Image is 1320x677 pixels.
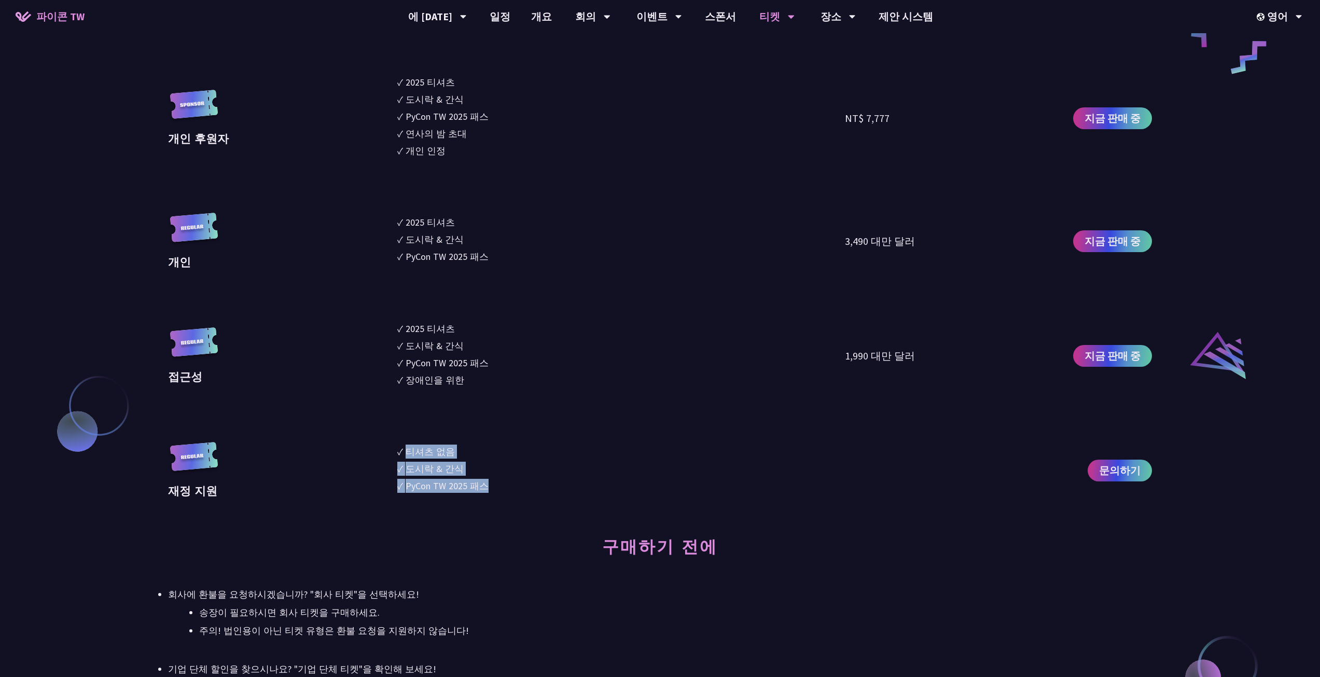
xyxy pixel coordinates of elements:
font: ✓ [397,76,403,88]
font: ✓ [397,480,403,492]
img: regular.8f272d9.svg [168,442,220,482]
font: 지금 판매 중 [1085,234,1141,247]
font: 영어 [1267,10,1288,23]
font: 2025 티셔츠 [406,323,455,335]
img: regular.8f272d9.svg [168,327,220,367]
font: 도시락 & 간식 [406,93,464,105]
font: ✓ [397,233,403,245]
font: 일정 [490,10,510,23]
font: 2025 티셔츠 [406,216,455,228]
font: 티켓 [759,10,780,23]
font: 연사의 밤 초대 [406,128,467,140]
a: 지금 판매 중 [1073,230,1152,252]
font: 지금 판매 중 [1085,112,1141,125]
img: PyCon TW 2025 홈 아이콘 [16,11,31,22]
font: ✓ [397,357,403,369]
a: 파이콘 TW [5,4,95,30]
font: 기업 단체 할인을 찾으시나요? "기업 단체 티켓"을 확인해 보세요! [168,663,436,675]
font: 개인 [168,253,191,269]
font: PyCon TW 2025 패스 [406,251,489,262]
font: 송장이 필요하시면 회사 티켓을 구매하세요. [199,606,380,618]
font: 에 [DATE] [408,10,452,23]
font: 개인 후원자 [168,130,229,146]
a: 문의하기 [1088,460,1152,481]
font: 개인 인정 [406,145,446,157]
font: ✓ [397,340,403,352]
font: ✓ [397,323,403,335]
font: ✓ [397,251,403,262]
font: ✓ [397,374,403,386]
font: 티셔츠 없음 [406,446,455,458]
font: ✓ [397,128,403,140]
font: 제안 시스템 [879,10,933,23]
font: 도시락 & 간식 [406,233,464,245]
font: PyCon TW 2025 패스 [406,110,489,122]
font: 지금 판매 중 [1085,349,1141,362]
font: 접근성 [168,368,202,384]
font: 재정 지원 [168,482,217,498]
a: 지금 판매 중 [1073,345,1152,367]
font: 파이콘 TW [36,10,85,23]
img: sponsor.43e6a3a.svg [168,90,220,130]
font: 도시락 & 간식 [406,340,464,352]
font: ✓ [397,446,403,458]
font: 주의! 법인용이 아닌 티켓 유형은 환불 요청을 지원하지 않습니다! [199,625,469,637]
font: 회사에 환불을 요청하시겠습니까? "회사 티켓"을 선택하세요! [168,588,419,600]
font: ✓ [397,463,403,475]
font: 3,490 대만 달러 [845,234,915,247]
font: 1,990 대만 달러 [845,349,915,362]
font: 이벤트 [636,10,668,23]
font: PyCon TW 2025 패스 [406,480,489,492]
font: 도시락 & 간식 [406,463,464,475]
font: 장애인을 위한 [406,374,464,386]
font: ✓ [397,145,403,157]
a: 지금 판매 중 [1073,107,1152,129]
img: regular.8f272d9.svg [168,213,220,253]
font: NT$ 7,777 [845,112,890,125]
font: ✓ [397,93,403,105]
font: 스폰서 [705,10,736,23]
font: ✓ [397,216,403,228]
img: 로케일 아이콘 [1257,13,1267,21]
font: 문의하기 [1099,464,1141,477]
font: 개요 [531,10,552,23]
font: 구매하기 전에 [602,533,718,557]
font: 장소 [821,10,841,23]
font: 2025 티셔츠 [406,76,455,88]
font: PyCon TW 2025 패스 [406,357,489,369]
font: ✓ [397,110,403,122]
font: 회의 [575,10,596,23]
